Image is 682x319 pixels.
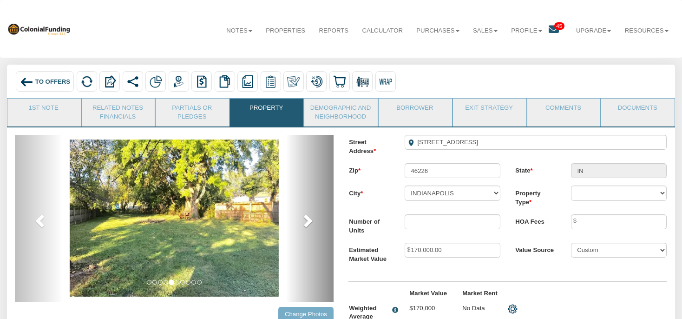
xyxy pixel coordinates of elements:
label: HOA Fees [508,214,563,226]
img: reports.png [241,75,254,88]
span: 45 [554,22,564,30]
label: State [508,163,563,175]
img: loan_mod.png [310,75,323,88]
a: Purchases [410,20,466,42]
a: Demographic and Neighborhood [304,99,377,126]
img: serviceOrders.png [264,75,277,88]
label: Market Value [402,289,455,298]
a: Profile [504,20,549,42]
label: Market Rent [455,289,508,298]
label: Number of Units [341,214,397,235]
img: copy.png [218,75,231,88]
img: settings.png [508,304,518,314]
img: 569736 [7,22,71,35]
p: No Data [462,304,500,313]
img: history.png [196,75,208,88]
a: 45 [549,20,569,43]
img: 571254 [70,140,279,297]
img: partial.png [150,75,162,88]
label: City [341,186,397,198]
img: wrap.svg [379,75,392,88]
label: Zip [341,163,397,175]
img: back_arrow_left_icon.svg [20,75,33,89]
img: share.svg [126,75,139,88]
a: Related Notes Financials [82,99,154,126]
a: Partials or Pledges [156,99,228,126]
a: Exit Strategy [453,99,525,122]
a: Property [230,99,302,122]
a: Sales [466,20,504,42]
img: export.svg [104,75,116,88]
label: Estimated Market Value [341,243,397,264]
a: Upgrade [569,20,618,42]
a: Documents [601,99,674,122]
label: Property Type [508,186,563,206]
img: make_own.png [287,75,300,88]
a: Notes [220,20,259,42]
img: buy.svg [333,75,346,88]
a: Comments [527,99,600,122]
img: payment.png [172,75,185,88]
a: Resources [618,20,675,42]
span: To Offers [35,78,70,85]
a: Borrower [379,99,451,122]
label: Street Address [341,135,397,156]
a: Reports [312,20,355,42]
a: 1st Note [7,99,80,122]
label: Value Source [508,243,563,255]
p: $170,000 [409,304,447,313]
a: Calculator [355,20,410,42]
img: for_sale.png [356,75,369,88]
a: Properties [259,20,312,42]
